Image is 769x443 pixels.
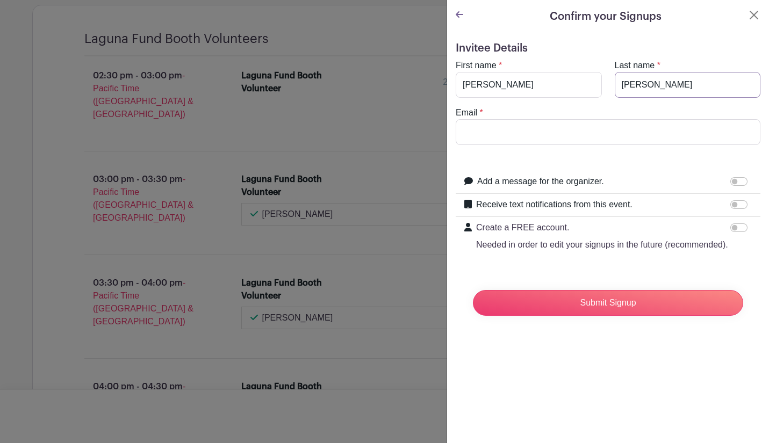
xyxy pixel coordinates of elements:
[615,59,655,72] label: Last name
[456,59,497,72] label: First name
[473,290,743,316] input: Submit Signup
[476,221,728,234] p: Create a FREE account.
[456,42,760,55] h5: Invitee Details
[476,238,728,251] p: Needed in order to edit your signups in the future (recommended).
[476,198,633,211] label: Receive text notifications from this event.
[456,106,477,119] label: Email
[748,9,760,21] button: Close
[477,175,604,188] label: Add a message for the organizer.
[550,9,662,25] h5: Confirm your Signups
